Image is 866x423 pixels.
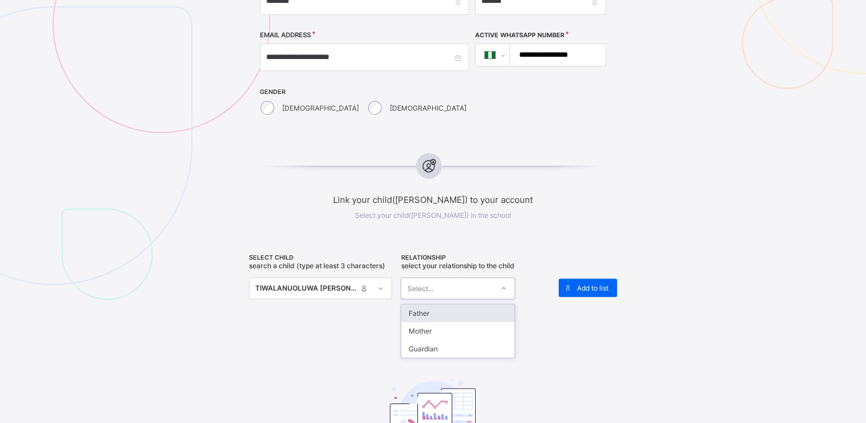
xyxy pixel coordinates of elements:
label: [DEMOGRAPHIC_DATA] [282,104,359,112]
span: RELATIONSHIP [401,254,547,261]
div: Mother [401,322,515,340]
span: Link your child([PERSON_NAME]) to your account [216,194,650,205]
div: Select... [407,277,433,299]
span: Search a child (type at least 3 characters) [249,261,385,270]
div: Father [401,304,515,322]
span: Select your relationship to the child [401,261,514,270]
label: [DEMOGRAPHIC_DATA] [390,104,466,112]
div: TIWALANUOLUWA [PERSON_NAME] [255,283,357,294]
label: Active WhatsApp Number [475,32,564,39]
span: Add to list [577,284,608,292]
span: GENDER [260,88,469,96]
span: Select your child([PERSON_NAME]) in the school [355,211,511,220]
div: Guardian [401,340,515,358]
span: SELECT CHILD [249,254,396,261]
label: EMAIL ADDRESS [260,31,311,39]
